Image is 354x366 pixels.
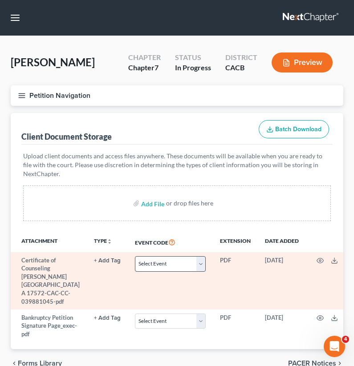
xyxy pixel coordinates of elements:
[275,125,321,133] span: Batch Download
[11,252,87,310] td: Certificate of Counseling [PERSON_NAME][GEOGRAPHIC_DATA] A 17572-CAC-CC-039881045-pdf
[213,310,258,342] td: PDF
[166,199,213,208] div: or drop files here
[23,152,331,178] p: Upload client documents and access files anywhere. These documents will be available when you are...
[225,52,257,63] div: District
[225,63,257,73] div: CACB
[128,52,161,63] div: Chapter
[128,63,161,73] div: Chapter
[128,232,213,252] th: Event Code
[258,310,306,342] td: [DATE]
[259,120,329,139] button: Batch Download
[11,85,343,106] button: Petition Navigation
[11,310,87,342] td: Bankruptcy Petition Signature Page_exec-pdf
[155,63,159,72] span: 7
[94,314,121,322] a: + Add Tag
[94,258,121,264] button: + Add Tag
[175,63,211,73] div: In Progress
[272,52,333,72] button: Preview
[175,52,211,63] div: Status
[94,315,121,321] button: + Add Tag
[213,232,258,252] th: Extension
[107,239,112,244] i: unfold_more
[11,232,87,252] th: Attachment
[11,56,95,68] span: [PERSON_NAME]
[324,336,345,357] iframe: Intercom live chat
[94,238,112,244] button: TYPEunfold_more
[213,252,258,310] td: PDF
[258,252,306,310] td: [DATE]
[258,232,306,252] th: Date added
[21,131,112,142] div: Client Document Storage
[342,336,349,343] span: 4
[94,256,121,265] a: + Add Tag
